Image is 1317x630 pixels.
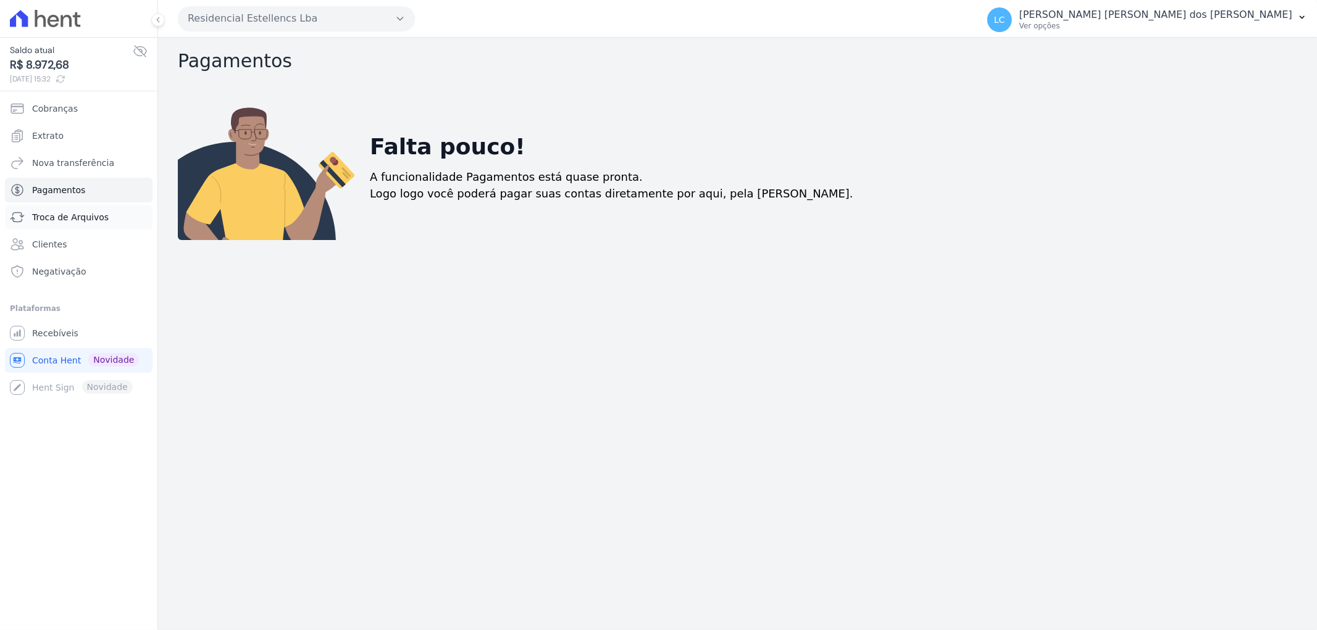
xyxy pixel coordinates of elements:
a: Nova transferência [5,151,153,175]
span: Saldo atual [10,44,133,57]
p: A funcionalidade Pagamentos está quase pronta. [370,168,643,185]
span: LC [994,15,1005,24]
p: Logo logo você poderá pagar suas contas diretamente por aqui, pela [PERSON_NAME]. [370,185,853,202]
span: Troca de Arquivos [32,211,109,223]
p: Ver opções [1019,21,1292,31]
span: Conta Hent [32,354,81,367]
button: Residencial Estellencs Lba [178,6,415,31]
span: Cobranças [32,102,78,115]
a: Clientes [5,232,153,257]
div: Plataformas [10,301,148,316]
span: Novidade [88,353,139,367]
nav: Sidebar [10,96,148,400]
h2: Falta pouco! [370,130,525,164]
span: Negativação [32,265,86,278]
a: Extrato [5,123,153,148]
a: Cobranças [5,96,153,121]
span: Extrato [32,130,64,142]
span: R$ 8.972,68 [10,57,133,73]
a: Pagamentos [5,178,153,202]
span: Nova transferência [32,157,114,169]
h2: Pagamentos [178,50,1297,72]
p: [PERSON_NAME] [PERSON_NAME] dos [PERSON_NAME] [1019,9,1292,21]
span: [DATE] 15:32 [10,73,133,85]
a: Troca de Arquivos [5,205,153,230]
a: Negativação [5,259,153,284]
a: Conta Hent Novidade [5,348,153,373]
span: Pagamentos [32,184,85,196]
button: LC [PERSON_NAME] [PERSON_NAME] dos [PERSON_NAME] Ver opções [977,2,1317,37]
span: Recebíveis [32,327,78,339]
span: Clientes [32,238,67,251]
a: Recebíveis [5,321,153,346]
